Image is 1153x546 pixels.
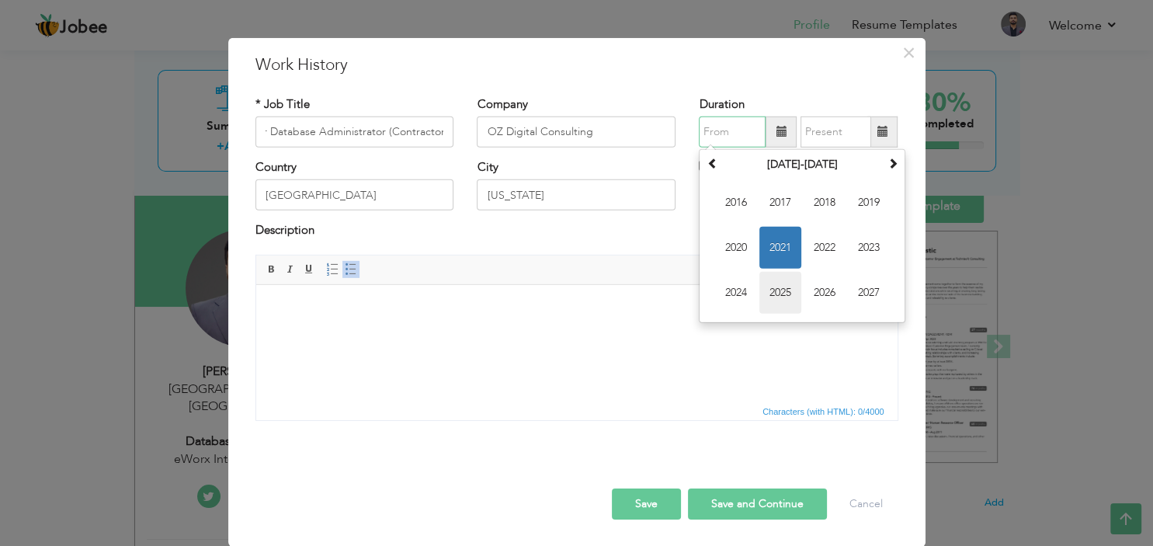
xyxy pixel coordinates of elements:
[804,227,846,269] span: 2022
[699,117,766,148] input: From
[834,489,898,520] button: Cancel
[255,53,898,76] h3: Work History
[848,182,890,224] span: 2019
[477,96,527,112] label: Company
[255,222,314,238] label: Description
[688,489,827,520] button: Save and Continue
[887,158,898,169] span: Next Decade
[848,272,890,314] span: 2027
[759,405,887,419] span: Characters (with HTML): 0/4000
[342,261,359,278] a: Insert/Remove Bulleted List
[477,159,498,176] label: City
[300,261,318,278] a: Underline
[759,405,889,419] div: Statistics
[324,261,341,278] a: Insert/Remove Numbered List
[255,96,310,112] label: * Job Title
[721,153,883,176] th: Select Decade
[759,272,801,314] span: 2025
[897,40,922,64] button: Close
[715,227,757,269] span: 2020
[263,261,280,278] a: Bold
[848,227,890,269] span: 2023
[804,272,846,314] span: 2026
[282,261,299,278] a: Italic
[801,117,871,148] input: Present
[612,489,681,520] button: Save
[759,227,801,269] span: 2021
[256,285,898,402] iframe: Rich Text Editor, workEditor
[707,158,717,169] span: Previous Decade
[902,38,915,66] span: ×
[699,96,744,112] label: Duration
[715,272,757,314] span: 2024
[255,159,297,176] label: Country
[804,182,846,224] span: 2018
[759,182,801,224] span: 2017
[715,182,757,224] span: 2016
